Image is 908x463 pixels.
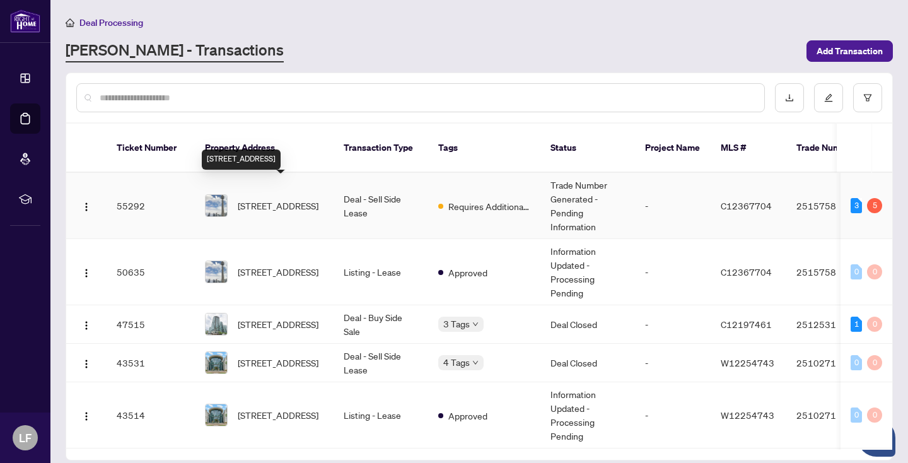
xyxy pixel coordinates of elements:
[721,409,774,421] span: W12254743
[540,305,635,344] td: Deal Closed
[851,317,862,332] div: 1
[206,352,227,373] img: thumbnail-img
[76,314,96,334] button: Logo
[107,344,195,382] td: 43531
[472,360,479,366] span: down
[817,41,883,61] span: Add Transaction
[19,429,32,447] span: LF
[814,83,843,112] button: edit
[540,382,635,448] td: Information Updated - Processing Pending
[635,239,711,305] td: -
[334,344,428,382] td: Deal - Sell Side Lease
[66,18,74,27] span: home
[79,17,143,28] span: Deal Processing
[786,124,875,173] th: Trade Number
[76,353,96,373] button: Logo
[202,149,281,170] div: [STREET_ADDRESS]
[851,198,862,213] div: 3
[81,320,91,331] img: Logo
[635,305,711,344] td: -
[238,408,318,422] span: [STREET_ADDRESS]
[721,319,772,330] span: C12197461
[448,266,487,279] span: Approved
[867,198,882,213] div: 5
[853,83,882,112] button: filter
[472,321,479,327] span: down
[334,124,428,173] th: Transaction Type
[443,317,470,331] span: 3 Tags
[206,404,227,426] img: thumbnail-img
[428,124,540,173] th: Tags
[867,407,882,423] div: 0
[238,199,318,213] span: [STREET_ADDRESS]
[786,382,875,448] td: 2510271
[206,314,227,335] img: thumbnail-img
[448,199,530,213] span: Requires Additional Docs
[775,83,804,112] button: download
[635,173,711,239] td: -
[785,93,794,102] span: download
[786,305,875,344] td: 2512531
[786,173,875,239] td: 2515758
[711,124,786,173] th: MLS #
[107,124,195,173] th: Ticket Number
[66,40,284,62] a: [PERSON_NAME] - Transactions
[107,305,195,344] td: 47515
[81,202,91,212] img: Logo
[540,124,635,173] th: Status
[867,355,882,370] div: 0
[81,268,91,278] img: Logo
[76,196,96,216] button: Logo
[238,265,318,279] span: [STREET_ADDRESS]
[635,382,711,448] td: -
[238,317,318,331] span: [STREET_ADDRESS]
[721,266,772,278] span: C12367704
[206,261,227,283] img: thumbnail-img
[443,355,470,370] span: 4 Tags
[867,264,882,279] div: 0
[448,409,487,423] span: Approved
[107,382,195,448] td: 43514
[786,344,875,382] td: 2510271
[635,344,711,382] td: -
[81,411,91,421] img: Logo
[238,356,318,370] span: [STREET_ADDRESS]
[334,305,428,344] td: Deal - Buy Side Sale
[195,124,334,173] th: Property Address
[10,9,40,33] img: logo
[334,382,428,448] td: Listing - Lease
[81,359,91,369] img: Logo
[863,93,872,102] span: filter
[540,239,635,305] td: Information Updated - Processing Pending
[334,239,428,305] td: Listing - Lease
[786,239,875,305] td: 2515758
[721,357,774,368] span: W12254743
[824,93,833,102] span: edit
[851,264,862,279] div: 0
[206,195,227,216] img: thumbnail-img
[540,173,635,239] td: Trade Number Generated - Pending Information
[76,262,96,282] button: Logo
[107,239,195,305] td: 50635
[851,355,862,370] div: 0
[867,317,882,332] div: 0
[635,124,711,173] th: Project Name
[334,173,428,239] td: Deal - Sell Side Lease
[76,405,96,425] button: Logo
[540,344,635,382] td: Deal Closed
[806,40,893,62] button: Add Transaction
[851,407,862,423] div: 0
[721,200,772,211] span: C12367704
[107,173,195,239] td: 55292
